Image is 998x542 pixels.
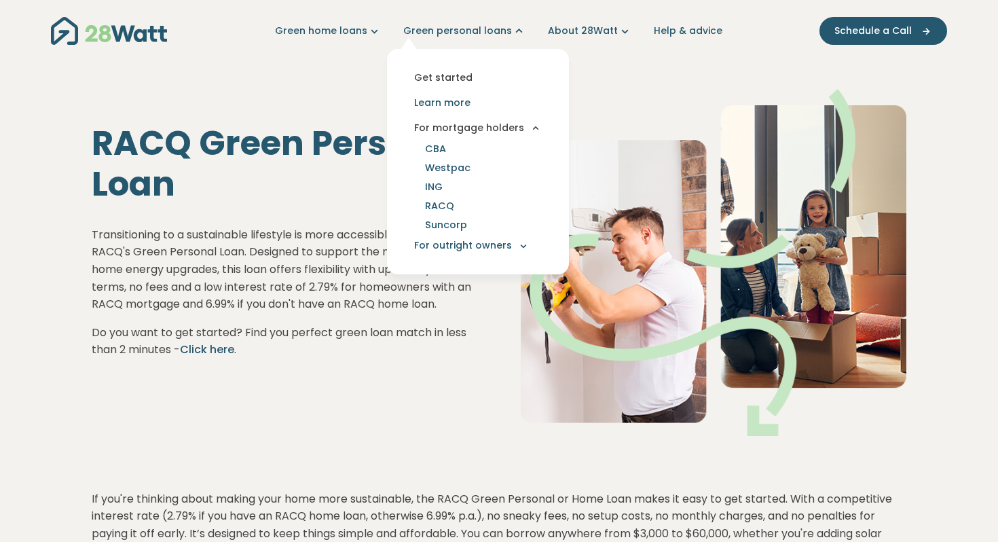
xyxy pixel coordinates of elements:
span: Schedule a Call [834,24,912,38]
span: Do you want to get started? Find you perfect green loan match in less than 2 minutes - . [92,325,466,358]
iframe: Chat Widget [930,477,998,542]
a: CBA [409,139,462,158]
a: Green personal loans [403,24,526,38]
a: Westpac [409,158,487,177]
a: RACQ [409,196,470,215]
h1: RACQ Green Personal Loan [92,123,477,204]
button: For outright owners [398,233,558,258]
img: 28Watt [51,17,167,45]
a: ING [409,177,459,196]
a: Help & advice [654,24,722,38]
a: Click here [180,342,234,357]
span: Designed to support the most common home energy upgrades, this loan offers flexibility with up to... [92,244,471,312]
button: For mortgage holders [398,115,558,141]
span: Transitioning to a sustainable lifestyle is more accessible than ever with RACQ's Green Personal ... [92,227,474,260]
a: Suncorp [409,215,483,234]
a: Get started [398,65,558,90]
nav: Main navigation [51,14,947,48]
button: Schedule a Call [819,17,947,45]
a: Learn more [398,90,558,115]
a: About 28Watt [548,24,632,38]
a: Green home loans [275,24,382,38]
